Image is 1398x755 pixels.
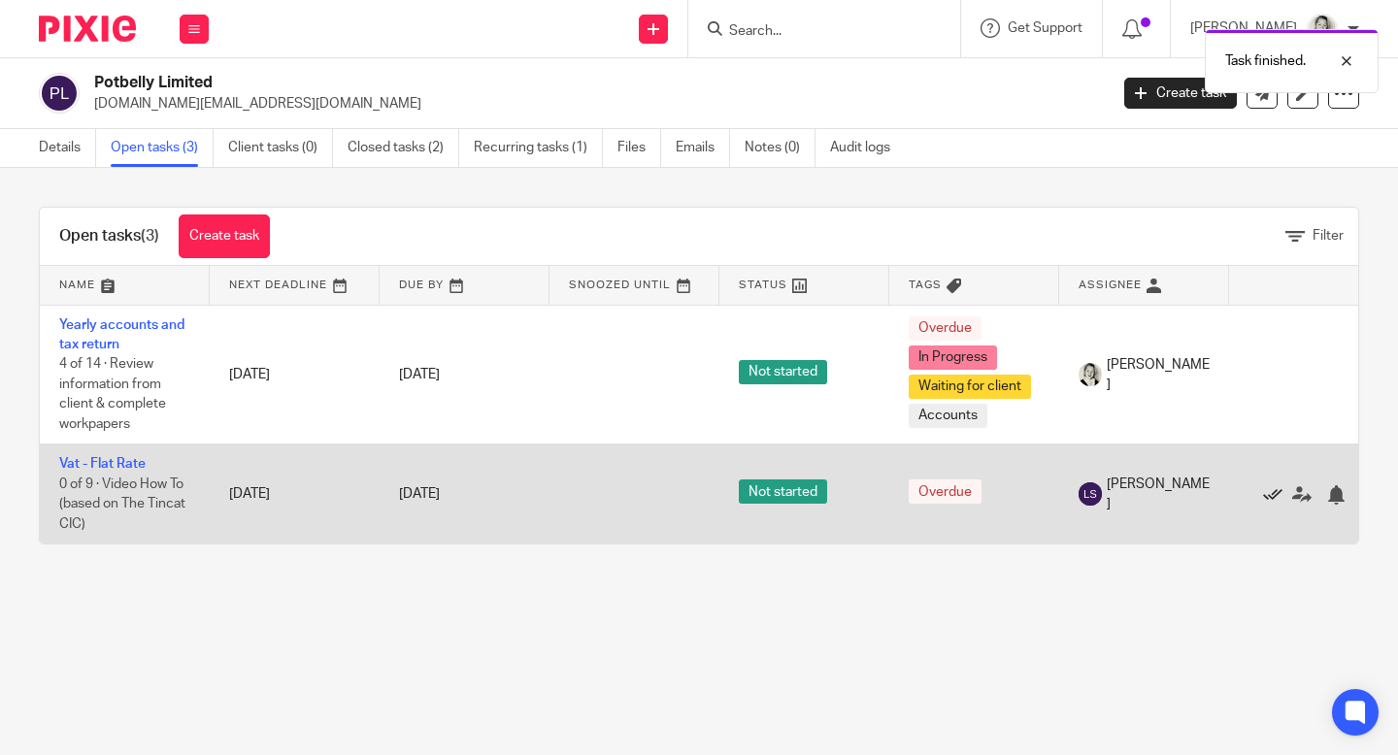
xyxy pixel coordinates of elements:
span: Snoozed Until [569,279,671,290]
img: Pixie [39,16,136,42]
a: Closed tasks (2) [348,129,459,167]
a: Audit logs [830,129,905,167]
span: Tags [909,279,942,290]
p: [DOMAIN_NAME][EMAIL_ADDRESS][DOMAIN_NAME] [94,94,1095,114]
a: Vat - Flat Rate [59,457,146,471]
td: [DATE] [210,305,380,444]
a: Create task [1124,78,1237,109]
img: DA590EE6-2184-4DF2-A25D-D99FB904303F_1_201_a.jpeg [1307,14,1338,45]
span: Not started [739,360,827,384]
span: Not started [739,479,827,504]
span: Accounts [909,404,987,428]
span: Overdue [909,316,982,341]
a: Mark as done [1263,484,1292,504]
a: Notes (0) [745,129,815,167]
span: Filter [1313,229,1344,243]
span: [PERSON_NAME] [1107,475,1210,514]
a: Client tasks (0) [228,129,333,167]
span: (3) [141,228,159,244]
span: 0 of 9 · Video How To (based on The Tincat CIC) [59,477,185,531]
h2: Potbelly Limited [94,73,895,93]
span: In Progress [909,345,997,370]
span: Overdue [909,479,982,504]
a: Emails [676,129,730,167]
a: Files [617,129,661,167]
img: DA590EE6-2184-4DF2-A25D-D99FB904303F_1_201_a.jpeg [1079,363,1102,386]
h1: Open tasks [59,226,159,246]
img: svg%3E [39,73,80,114]
span: Status [739,279,787,290]
a: Details [39,129,96,167]
a: Create task [179,214,270,258]
a: Open tasks (3) [111,129,214,167]
img: svg%3E [1079,482,1102,506]
td: [DATE] [210,444,380,544]
span: [DATE] [399,487,440,501]
p: Task finished. [1225,51,1306,71]
span: [DATE] [399,368,440,381]
span: [PERSON_NAME] [1107,355,1210,395]
span: 4 of 14 · Review information from client & complete workpapers [59,357,166,431]
a: Yearly accounts and tax return [59,318,184,351]
a: Recurring tasks (1) [474,129,603,167]
span: Waiting for client [909,375,1031,399]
